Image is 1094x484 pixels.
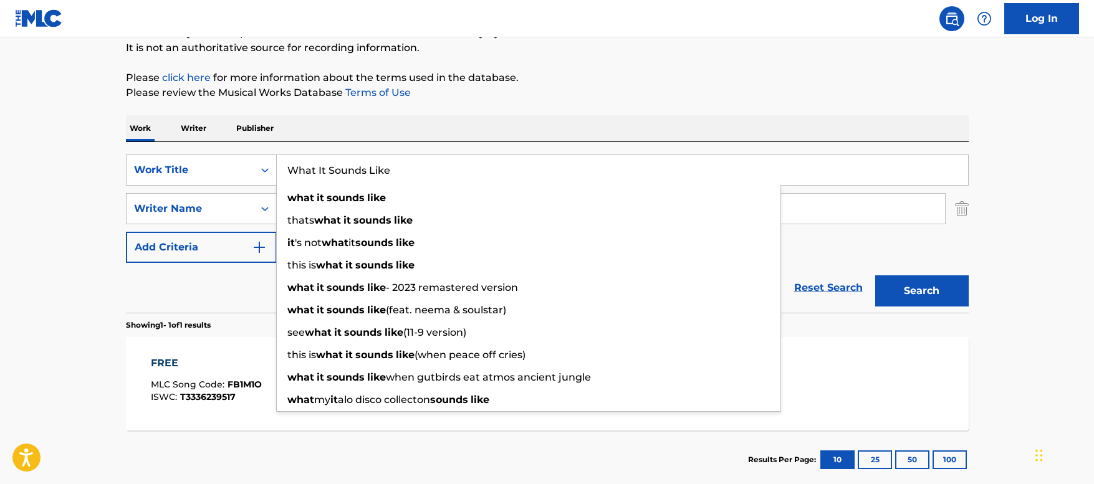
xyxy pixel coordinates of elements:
[126,337,969,430] a: FREEMLC Song Code:FB1M1OISWC:T3336239517Writers (3)[PERSON_NAME], [PERSON_NAME] [PERSON_NAME] [PE...
[343,214,351,226] strong: it
[15,9,63,27] img: MLC Logo
[126,70,969,85] p: Please for more information about the terms used in the database.
[287,282,314,293] strong: what
[287,259,316,271] span: this is
[367,371,386,383] strong: like
[314,394,330,406] span: my
[403,326,466,338] span: (11-9 version)
[287,214,314,226] span: thats
[126,154,969,313] form: Search Form
[287,304,314,316] strong: what
[233,115,277,141] p: Publisher
[895,450,929,469] button: 50
[317,304,324,316] strong: it
[316,259,343,271] strong: what
[386,371,591,383] span: when gutbirds eat atmos ancient jungle
[305,326,332,338] strong: what
[972,6,997,31] div: Help
[317,282,324,293] strong: it
[396,237,415,249] strong: like
[858,450,892,469] button: 25
[396,349,415,361] strong: like
[977,11,992,26] img: help
[327,192,365,204] strong: sounds
[355,349,393,361] strong: sounds
[1032,424,1094,484] iframe: Chat Widget
[1004,3,1079,34] a: Log In
[287,326,305,338] span: see
[287,192,314,204] strong: what
[415,349,525,361] span: (when peace off cries)
[353,214,391,226] strong: sounds
[126,85,969,100] p: Please review the Musical Works Database
[386,304,506,316] span: (feat. neema & soulstar)
[180,391,236,402] span: T3336239517
[287,237,295,249] strong: it
[134,163,246,178] div: Work Title
[345,349,353,361] strong: it
[126,320,211,331] p: Showing 1 - 1 of 1 results
[355,237,393,249] strong: sounds
[471,394,489,406] strong: like
[875,275,969,306] button: Search
[287,371,314,383] strong: what
[348,237,355,249] span: it
[430,394,468,406] strong: sounds
[228,379,262,390] span: FB1M1O
[1035,437,1043,474] div: Drag
[327,371,365,383] strong: sounds
[820,450,855,469] button: 10
[162,72,211,83] a: click here
[177,115,210,141] p: Writer
[126,40,969,55] p: It is not an authoritative source for recording information.
[287,394,314,406] strong: what
[343,87,411,98] a: Terms of Use
[126,115,155,141] p: Work
[396,259,415,271] strong: like
[748,454,819,465] p: Results Per Page:
[367,304,386,316] strong: like
[386,282,518,293] span: - 2023 remastered version
[355,259,393,271] strong: sounds
[151,391,180,402] span: ISWC :
[151,379,228,390] span: MLC Song Code :
[344,326,382,338] strong: sounds
[327,304,365,316] strong: sounds
[939,6,964,31] a: Public Search
[944,11,959,26] img: search
[345,259,353,271] strong: it
[295,237,322,249] span: 's not
[287,349,316,361] span: this is
[126,232,277,263] button: Add Criteria
[385,326,403,338] strong: like
[334,326,342,338] strong: it
[955,193,969,224] img: Delete Criterion
[933,450,967,469] button: 100
[322,237,348,249] strong: what
[316,349,343,361] strong: what
[327,282,365,293] strong: sounds
[314,214,341,226] strong: what
[367,192,386,204] strong: like
[317,371,324,383] strong: it
[338,394,430,406] span: alo disco collecton
[367,282,386,293] strong: like
[151,356,262,371] div: FREE
[317,192,324,204] strong: it
[252,240,267,255] img: 9d2ae6d4665cec9f34b9.svg
[394,214,413,226] strong: like
[330,394,338,406] strong: it
[134,201,246,216] div: Writer Name
[788,274,869,301] a: Reset Search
